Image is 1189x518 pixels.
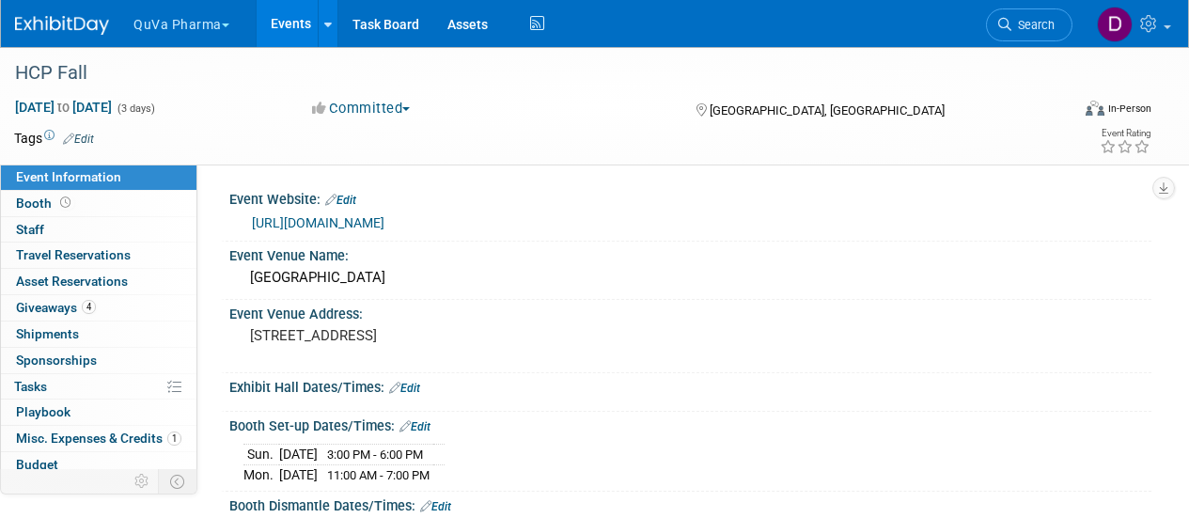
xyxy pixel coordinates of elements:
[229,185,1151,210] div: Event Website:
[710,103,945,118] span: [GEOGRAPHIC_DATA], [GEOGRAPHIC_DATA]
[126,469,159,494] td: Personalize Event Tab Strip
[16,326,79,341] span: Shipments
[14,379,47,394] span: Tasks
[1,374,196,400] a: Tasks
[16,196,74,211] span: Booth
[1,295,196,321] a: Giveaways4
[279,464,318,484] td: [DATE]
[243,464,279,484] td: Mon.
[1,217,196,243] a: Staff
[389,382,420,395] a: Edit
[8,56,1055,90] div: HCP Fall
[420,500,451,513] a: Edit
[16,222,44,237] span: Staff
[14,129,94,148] td: Tags
[986,8,1072,41] a: Search
[1100,129,1150,138] div: Event Rating
[1,400,196,425] a: Playbook
[229,492,1151,516] div: Booth Dismantle Dates/Times:
[305,99,417,118] button: Committed
[56,196,74,210] span: Booth not reserved yet
[1,452,196,478] a: Budget
[327,468,430,482] span: 11:00 AM - 7:00 PM
[279,444,318,464] td: [DATE]
[16,431,181,446] span: Misc. Expenses & Credits
[63,133,94,146] a: Edit
[16,353,97,368] span: Sponsorships
[16,457,58,472] span: Budget
[15,16,109,35] img: ExhibitDay
[159,469,197,494] td: Toggle Event Tabs
[1,243,196,268] a: Travel Reservations
[399,420,430,433] a: Edit
[250,327,593,344] pre: [STREET_ADDRESS]
[243,263,1137,292] div: [GEOGRAPHIC_DATA]
[1107,102,1151,116] div: In-Person
[1,426,196,451] a: Misc. Expenses & Credits1
[229,412,1151,436] div: Booth Set-up Dates/Times:
[1,322,196,347] a: Shipments
[229,373,1151,398] div: Exhibit Hall Dates/Times:
[16,274,128,289] span: Asset Reservations
[1,348,196,373] a: Sponsorships
[229,242,1151,265] div: Event Venue Name:
[16,169,121,184] span: Event Information
[1,165,196,190] a: Event Information
[1097,7,1133,42] img: Danielle Mitchell
[16,300,96,315] span: Giveaways
[14,99,113,116] span: [DATE] [DATE]
[1086,101,1104,116] img: Format-Inperson.png
[1011,18,1055,32] span: Search
[243,444,279,464] td: Sun.
[985,98,1151,126] div: Event Format
[229,300,1151,323] div: Event Venue Address:
[327,447,423,462] span: 3:00 PM - 6:00 PM
[55,100,72,115] span: to
[1,269,196,294] a: Asset Reservations
[16,247,131,262] span: Travel Reservations
[252,215,384,230] a: [URL][DOMAIN_NAME]
[167,432,181,446] span: 1
[82,300,96,314] span: 4
[325,194,356,207] a: Edit
[1,191,196,216] a: Booth
[16,404,70,419] span: Playbook
[116,102,155,115] span: (3 days)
